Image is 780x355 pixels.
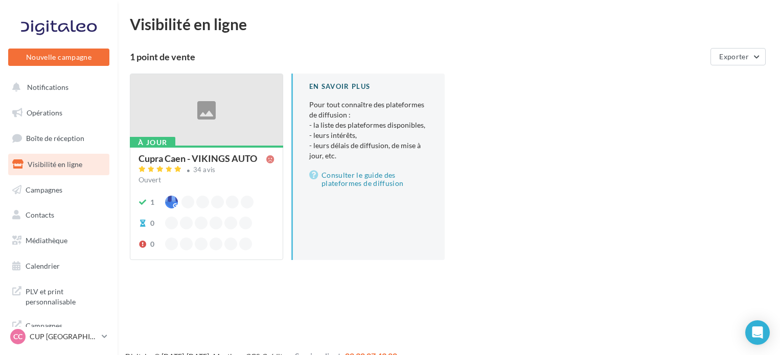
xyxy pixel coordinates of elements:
a: PLV et print personnalisable [6,280,111,311]
button: Nouvelle campagne [8,49,109,66]
div: Open Intercom Messenger [745,320,770,345]
li: - leurs intérêts, [309,130,428,140]
p: Pour tout connaître des plateformes de diffusion : [309,100,428,161]
div: 0 [150,239,154,249]
div: En savoir plus [309,82,428,91]
div: 1 point de vente [130,52,706,61]
span: Médiathèque [26,236,67,245]
span: Calendrier [26,262,60,270]
div: À jour [130,137,175,148]
span: Campagnes DataOnDemand [26,319,105,341]
a: Boîte de réception [6,127,111,149]
p: CUP [GEOGRAPHIC_DATA] [30,332,98,342]
li: - la liste des plateformes disponibles, [309,120,428,130]
span: CC [13,332,22,342]
a: Calendrier [6,255,111,277]
li: - leurs délais de diffusion, de mise à jour, etc. [309,140,428,161]
button: Exporter [710,48,766,65]
a: Visibilité en ligne [6,154,111,175]
span: Notifications [27,83,68,91]
span: Ouvert [139,175,161,184]
span: Opérations [27,108,62,117]
button: Notifications [6,77,107,98]
span: Boîte de réception [26,134,84,143]
a: Campagnes DataOnDemand [6,315,111,345]
span: PLV et print personnalisable [26,285,105,306]
a: Médiathèque [6,230,111,251]
div: 34 avis [193,167,216,173]
a: CC CUP [GEOGRAPHIC_DATA] [8,327,109,346]
a: Opérations [6,102,111,124]
span: Exporter [719,52,749,61]
div: 0 [150,218,154,228]
span: Campagnes [26,185,62,194]
div: Cupra Caen - VIKINGS AUTO [139,154,257,163]
a: 34 avis [139,164,274,177]
span: Contacts [26,210,54,219]
a: Contacts [6,204,111,226]
a: Consulter le guide des plateformes de diffusion [309,169,428,190]
div: Visibilité en ligne [130,16,768,32]
div: 1 [150,197,154,207]
span: Visibilité en ligne [28,160,82,169]
a: Campagnes [6,179,111,201]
